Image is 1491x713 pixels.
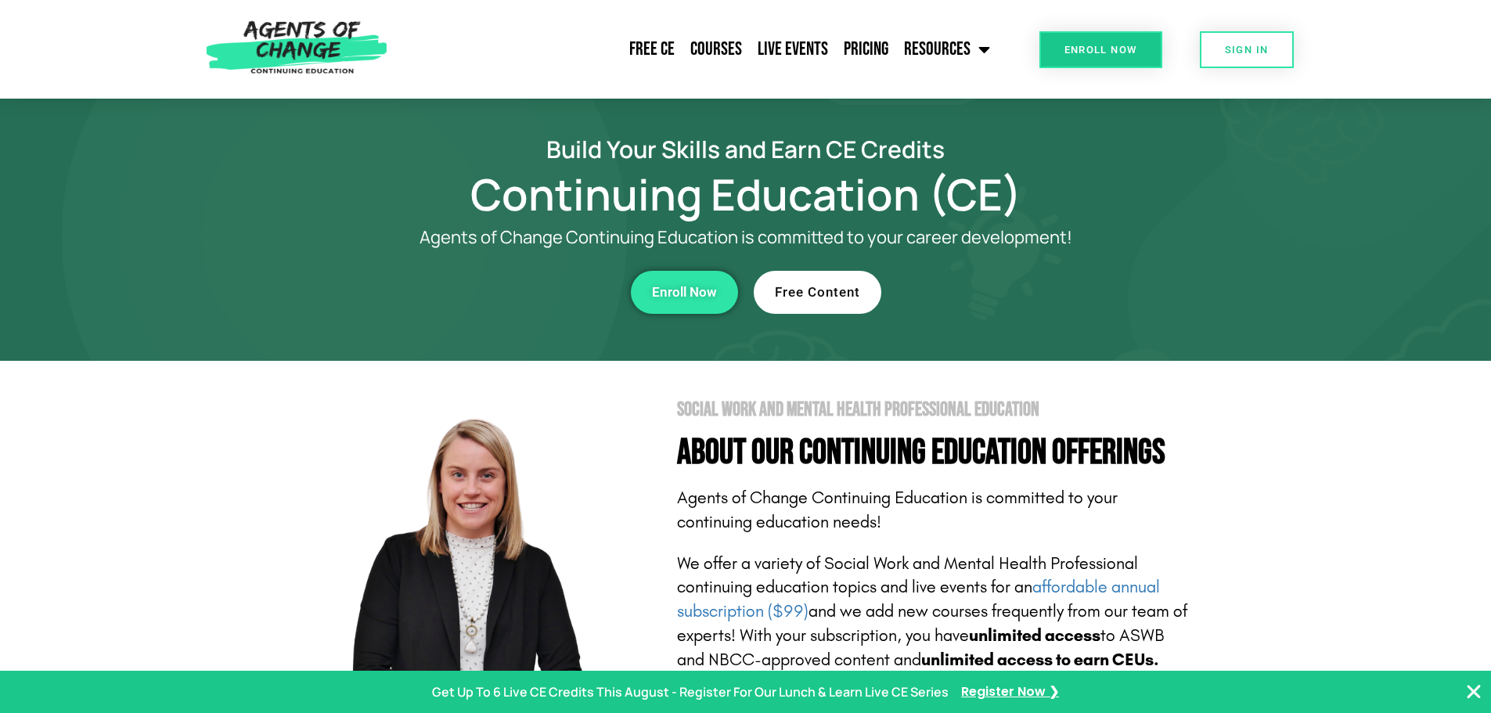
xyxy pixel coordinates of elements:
h2: Social Work and Mental Health Professional Education [677,400,1192,420]
span: Agents of Change Continuing Education is committed to your continuing education needs! [677,488,1118,532]
b: unlimited access [969,625,1100,646]
button: Close Banner [1464,682,1483,701]
span: SIGN IN [1225,45,1269,55]
a: Enroll Now [631,271,738,314]
p: We offer a variety of Social Work and Mental Health Professional continuing education topics and ... [677,552,1192,672]
p: Get Up To 6 Live CE Credits This August - Register For Our Lunch & Learn Live CE Series [432,681,949,704]
b: unlimited access to earn CEUs. [921,650,1159,670]
span: Free Content [775,286,860,299]
a: Courses [682,30,750,69]
a: Free Content [754,271,881,314]
h1: Continuing Education (CE) [300,176,1192,212]
h4: About Our Continuing Education Offerings [677,435,1192,470]
a: Free CE [621,30,682,69]
a: Resources [896,30,998,69]
p: Agents of Change Continuing Education is committed to your career development! [362,228,1129,247]
span: Enroll Now [1064,45,1137,55]
a: Register Now ❯ [961,681,1059,704]
a: Enroll Now [1039,31,1162,68]
a: Live Events [750,30,836,69]
a: SIGN IN [1200,31,1294,68]
nav: Menu [395,30,998,69]
a: Pricing [836,30,896,69]
h2: Build Your Skills and Earn CE Credits [300,138,1192,160]
span: Enroll Now [652,286,717,299]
